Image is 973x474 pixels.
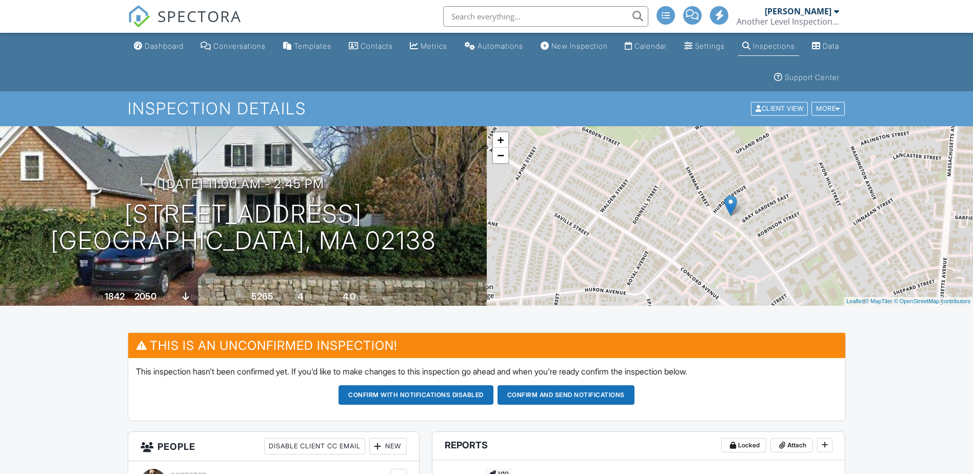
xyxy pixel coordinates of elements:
[421,42,447,50] div: Metrics
[443,6,648,27] input: Search everything...
[191,293,219,301] span: basement
[294,42,331,50] div: Templates
[680,37,729,56] a: Settings
[157,5,242,27] span: SPECTORA
[213,42,266,50] div: Conversations
[865,298,892,304] a: © MapTiler
[275,293,288,301] span: sq.ft.
[128,100,846,117] h1: Inspection Details
[361,42,393,50] div: Contacts
[345,37,397,56] a: Contacts
[357,293,386,301] span: bathrooms
[134,291,156,302] div: 2050
[846,298,863,304] a: Leaflet
[737,16,839,27] div: Another Level Inspections LLC
[695,42,725,50] div: Settings
[196,37,270,56] a: Conversations
[105,291,125,302] div: 1842
[162,177,324,191] h3: [DATE] 11:00 am - 2:45 pm
[493,132,508,148] a: Zoom in
[551,42,608,50] div: New Inspection
[751,102,808,116] div: Client View
[339,385,493,405] button: Confirm with notifications disabled
[305,293,333,301] span: bedrooms
[537,37,612,56] a: New Inspection
[297,291,303,302] div: 4
[808,37,843,56] a: Data
[811,102,845,116] div: More
[128,5,150,28] img: The Best Home Inspection Software - Spectora
[136,366,838,377] p: This inspection hasn't been confirmed yet. If you'd like to make changes to this inspection go ah...
[621,37,671,56] a: Calendar
[251,291,273,302] div: 5265
[264,438,365,455] div: Disable Client CC Email
[823,42,839,50] div: Data
[498,385,634,405] button: Confirm and send notifications
[92,293,103,301] span: Built
[894,298,970,304] a: © OpenStreetMap contributors
[738,37,799,56] a: Inspections
[279,37,335,56] a: Templates
[478,42,523,50] div: Automations
[128,333,845,358] h3: This is an Unconfirmed Inspection!
[369,438,407,455] div: New
[765,6,831,16] div: [PERSON_NAME]
[228,293,250,301] span: Lot Size
[128,14,242,35] a: SPECTORA
[750,104,810,112] a: Client View
[158,293,172,301] span: sq. ft.
[128,432,419,461] h3: People
[770,68,844,87] a: Support Center
[51,201,436,255] h1: [STREET_ADDRESS] [GEOGRAPHIC_DATA], MA 02138
[461,37,527,56] a: Automations (Advanced)
[493,148,508,163] a: Zoom out
[406,37,451,56] a: Metrics
[130,37,188,56] a: Dashboard
[634,42,667,50] div: Calendar
[844,297,973,306] div: |
[753,42,795,50] div: Inspections
[343,291,355,302] div: 4.0
[145,42,184,50] div: Dashboard
[785,73,840,82] div: Support Center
